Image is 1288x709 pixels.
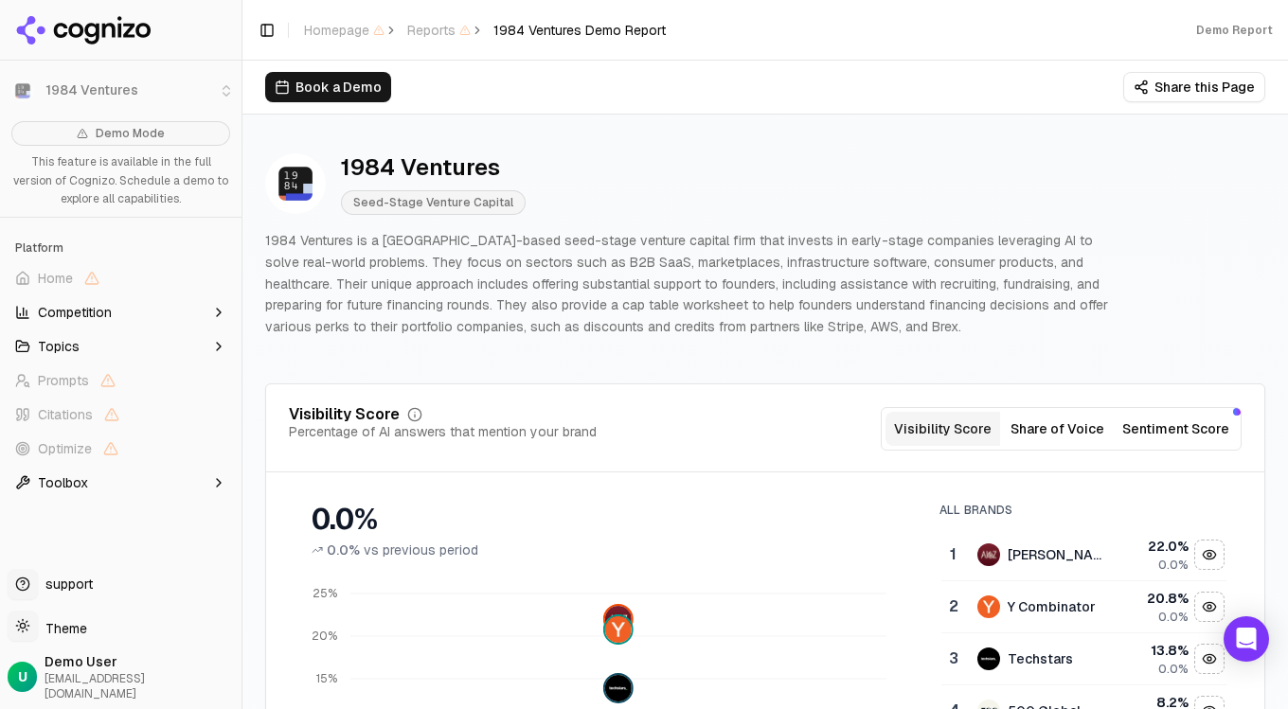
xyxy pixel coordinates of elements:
[1123,72,1265,102] button: Share this Page
[1115,412,1237,446] button: Sentiment Score
[289,407,400,422] div: Visibility Score
[941,580,1226,632] tr: 2y combinatorY Combinator20.8%0.0%Hide y combinator data
[316,671,337,686] tspan: 15%
[493,21,666,40] span: 1984 Ventures Demo Report
[38,303,112,322] span: Competition
[1117,589,1188,608] div: 20.8 %
[341,152,526,183] div: 1984 Ventures
[977,647,1000,670] img: techstars
[8,233,234,263] div: Platform
[1117,537,1188,556] div: 22.0 %
[38,371,89,390] span: Prompts
[327,541,360,559] span: 0.0%
[1008,597,1096,616] div: Y Combinator
[949,595,958,618] div: 2
[977,543,1000,566] img: andreessen horowitz
[8,297,234,328] button: Competition
[1196,23,1273,38] div: Demo Report
[1194,540,1225,570] button: Hide andreessen horowitz data
[45,671,234,701] span: [EMAIL_ADDRESS][DOMAIN_NAME]
[8,331,234,362] button: Topics
[1008,649,1073,668] div: Techstars
[312,629,337,644] tspan: 20%
[38,269,73,288] span: Home
[8,468,234,498] button: Toolbox
[939,503,1226,518] div: All Brands
[304,21,385,40] span: Homepage
[1158,610,1189,625] span: 0.0%
[977,595,1000,618] img: y combinator
[304,21,666,40] nav: breadcrumb
[1000,412,1115,446] button: Share of Voice
[18,667,27,686] span: U
[38,337,80,356] span: Topics
[605,606,632,632] img: andreessen horowitz
[341,190,526,215] span: Seed-Stage Venture Capital
[96,126,165,141] span: Demo Mode
[265,230,1114,338] p: 1984 Ventures is a [GEOGRAPHIC_DATA]-based seed-stage venture capital firm that invests in early-...
[265,153,326,214] img: 1984 Ventures
[1194,592,1225,622] button: Hide y combinator data
[289,422,597,441] div: Percentage of AI answers that mention your brand
[941,632,1226,684] tr: 3techstarsTechstars13.8%0.0%Hide techstars data
[1008,545,1102,564] div: [PERSON_NAME]
[949,647,958,670] div: 3
[1117,641,1188,660] div: 13.8 %
[265,72,391,102] button: Book a Demo
[1224,616,1269,662] div: Open Intercom Messenger
[949,543,958,566] div: 1
[605,675,632,701] img: techstars
[941,529,1226,581] tr: 1andreessen horowitz[PERSON_NAME]22.0%0.0%Hide andreessen horowitz data
[364,541,478,559] span: vs previous period
[38,620,87,637] span: Theme
[605,616,632,643] img: y combinator
[1194,644,1225,674] button: Hide techstars data
[11,153,230,209] p: This feature is available in the full version of Cognizo. Schedule a demo to explore all capabili...
[38,439,92,458] span: Optimize
[312,503,902,537] div: 0.0%
[1158,662,1189,677] span: 0.0%
[38,405,93,424] span: Citations
[38,575,93,594] span: support
[885,412,1000,446] button: Visibility Score
[38,473,88,492] span: Toolbox
[1158,558,1189,573] span: 0.0%
[313,586,337,601] tspan: 25%
[45,652,234,671] span: Demo User
[407,21,471,40] span: Reports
